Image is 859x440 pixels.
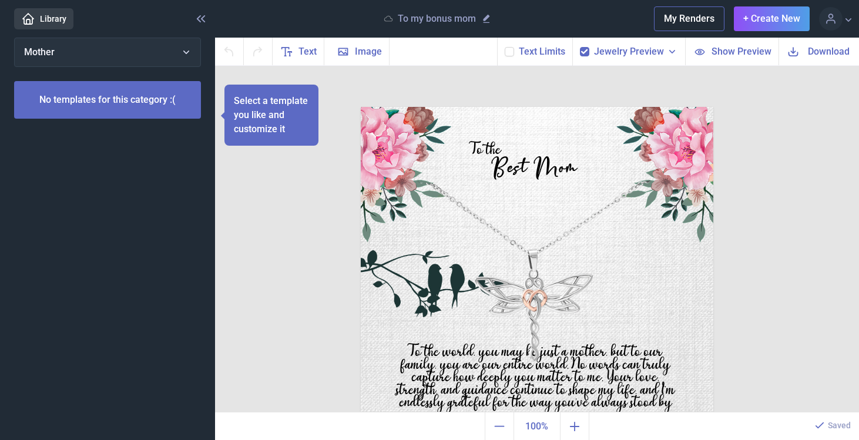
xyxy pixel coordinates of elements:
[514,412,561,440] button: Actual size
[519,45,565,59] button: Text Limits
[324,38,390,65] button: Image
[779,38,859,65] button: Download
[273,38,324,65] button: Text
[24,46,55,58] span: Mother
[355,45,382,59] span: Image
[485,412,514,440] button: Zoom out
[298,45,317,59] span: Text
[215,38,244,65] button: Undo
[234,94,309,136] p: Select a template you like and customize it
[654,6,724,31] button: My Renders
[394,345,678,400] div: To the world, you may be just a mother, but to our family, you are our entire world. No words can...
[828,419,851,431] p: Saved
[712,45,771,58] span: Show Preview
[594,45,678,59] button: Jewelry Preview
[685,38,779,65] button: Show Preview
[398,13,476,25] p: To my bonus mom
[561,412,589,440] button: Zoom in
[432,157,636,202] div: Best Mom
[808,45,850,58] span: Download
[244,38,273,65] button: Redo
[426,143,546,164] div: To the
[14,38,201,67] button: Mother
[516,415,558,438] span: 100%
[14,8,73,29] a: Library
[734,6,810,31] button: + Create New
[14,81,201,119] p: No templates for this category :(
[594,45,664,59] span: Jewelry Preview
